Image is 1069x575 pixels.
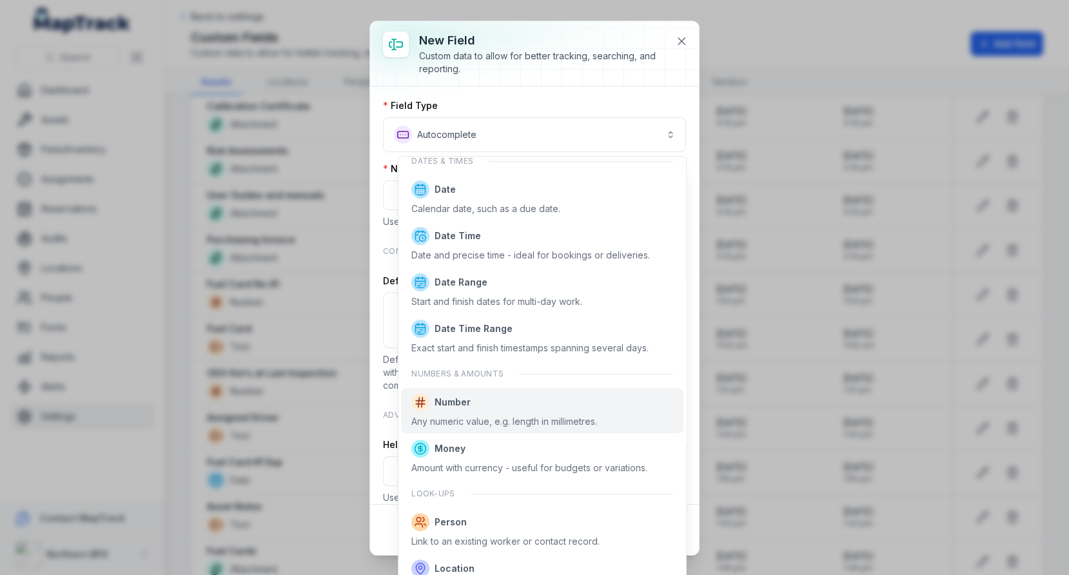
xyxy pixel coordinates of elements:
span: Number [435,396,471,409]
span: Date Range [435,276,487,289]
button: Autocomplete [383,117,686,152]
span: Money [435,442,466,455]
span: Location [435,562,475,575]
div: Any numeric value, e.g. length in millimetres. [411,415,597,428]
div: Amount with currency - useful for budgets or variations. [411,462,647,474]
span: Date Time [435,229,481,242]
div: Calendar date, such as a due date. [411,202,560,215]
div: Date and precise time - ideal for bookings or deliveries. [411,249,650,262]
div: Dates & times [401,148,683,174]
div: Start and finish dates for multi-day work. [411,295,582,308]
div: Link to an existing worker or contact record. [411,535,600,548]
span: Date Time Range [435,322,513,335]
div: Look-ups [401,481,683,507]
div: Exact start and finish timestamps spanning several days. [411,342,649,355]
div: Numbers & amounts [401,361,683,387]
span: Date [435,183,456,196]
span: Person [435,516,467,529]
